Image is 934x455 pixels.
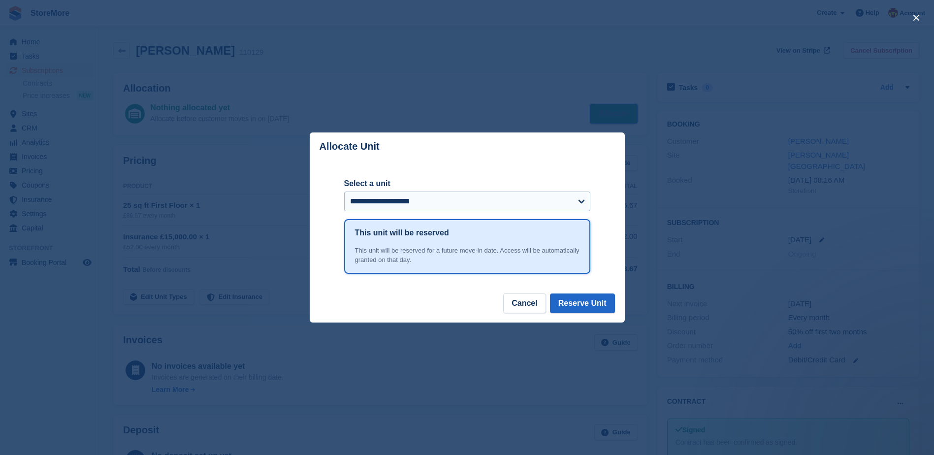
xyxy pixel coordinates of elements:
button: close [908,10,924,26]
p: Allocate Unit [320,141,380,152]
button: Reserve Unit [550,293,615,313]
label: Select a unit [344,178,590,190]
div: This unit will be reserved for a future move-in date. Access will be automatically granted on tha... [355,246,580,265]
h1: This unit will be reserved [355,227,449,239]
button: Cancel [503,293,546,313]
